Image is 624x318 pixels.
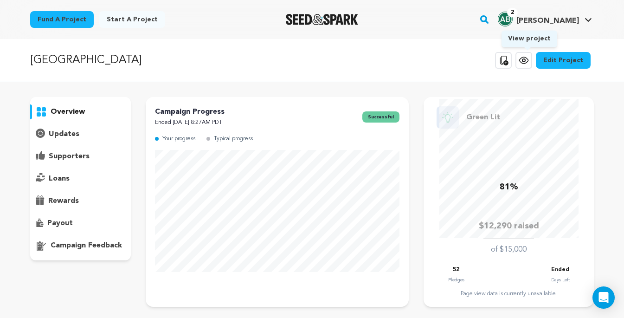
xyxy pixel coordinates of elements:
[536,52,591,69] a: Edit Project
[30,171,131,186] button: loans
[155,117,225,128] p: Ended [DATE] 8:27AM PDT
[362,111,399,123] span: successful
[433,290,585,298] div: Page view data is currently unavailable.
[51,240,122,251] p: campaign feedback
[500,181,518,194] p: 81%
[49,173,70,184] p: loans
[498,12,513,26] img: f3da8b7657e847b4.png
[30,52,142,69] p: [GEOGRAPHIC_DATA]
[491,244,527,255] p: of $15,000
[453,265,459,275] p: 52
[30,11,94,28] a: Fund a project
[30,149,131,164] button: supporters
[498,12,579,26] div: Alejandro H.'s Profile
[49,129,79,140] p: updates
[286,14,359,25] a: Seed&Spark Homepage
[30,194,131,208] button: rewards
[47,218,73,229] p: payout
[30,104,131,119] button: overview
[30,127,131,142] button: updates
[516,17,579,25] span: [PERSON_NAME]
[286,14,359,25] img: Seed&Spark Logo Dark Mode
[496,10,594,26] a: Alejandro H.'s Profile
[30,216,131,231] button: payout
[507,8,518,17] span: 2
[592,286,615,309] div: Open Intercom Messenger
[30,238,131,253] button: campaign feedback
[162,134,195,144] p: Your progress
[48,195,79,207] p: rewards
[551,265,569,275] p: Ended
[496,10,594,29] span: Alejandro H.'s Profile
[214,134,253,144] p: Typical progress
[155,106,225,117] p: Campaign Progress
[51,106,85,117] p: overview
[99,11,165,28] a: Start a project
[551,275,570,285] p: Days Left
[49,151,90,162] p: supporters
[448,275,464,285] p: Pledges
